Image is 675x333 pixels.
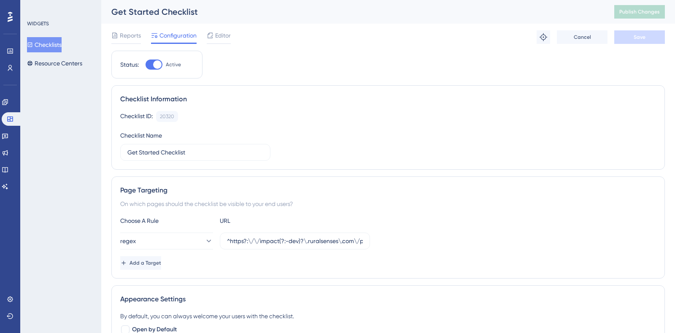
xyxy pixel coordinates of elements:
[120,256,161,270] button: Add a Target
[120,185,656,195] div: Page Targeting
[634,34,645,41] span: Save
[130,260,161,266] span: Add a Target
[159,30,197,41] span: Configuration
[227,236,363,246] input: yourwebsite.com/path
[120,233,213,249] button: regex
[574,34,591,41] span: Cancel
[120,94,656,104] div: Checklist Information
[160,113,174,120] div: 20320
[120,30,141,41] span: Reports
[120,311,656,321] div: By default, you can always welcome your users with the checklist.
[120,130,162,141] div: Checklist Name
[127,148,263,157] input: Type your Checklist name
[166,61,181,68] span: Active
[619,8,660,15] span: Publish Changes
[111,6,593,18] div: Get Started Checklist
[27,56,82,71] button: Resource Centers
[120,60,139,70] div: Status:
[27,20,49,27] div: WIDGETS
[120,111,153,122] div: Checklist ID:
[220,216,313,226] div: URL
[120,216,213,226] div: Choose A Rule
[614,5,665,19] button: Publish Changes
[120,236,136,246] span: regex
[120,199,656,209] div: On which pages should the checklist be visible to your end users?
[614,30,665,44] button: Save
[215,30,231,41] span: Editor
[557,30,607,44] button: Cancel
[120,294,656,304] div: Appearance Settings
[27,37,62,52] button: Checklists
